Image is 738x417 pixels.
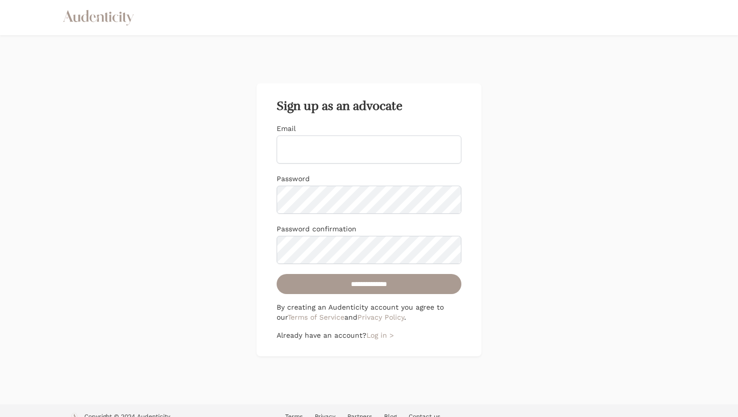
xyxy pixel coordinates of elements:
[277,124,296,132] label: Email
[288,313,344,321] a: Terms of Service
[366,331,394,339] a: Log in >
[277,302,461,322] p: By creating an Audenticity account you agree to our and .
[277,330,461,340] p: Already have an account?
[277,175,310,183] label: Password
[277,99,461,113] h2: Sign up as an advocate
[357,313,404,321] a: Privacy Policy
[277,225,356,233] label: Password confirmation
